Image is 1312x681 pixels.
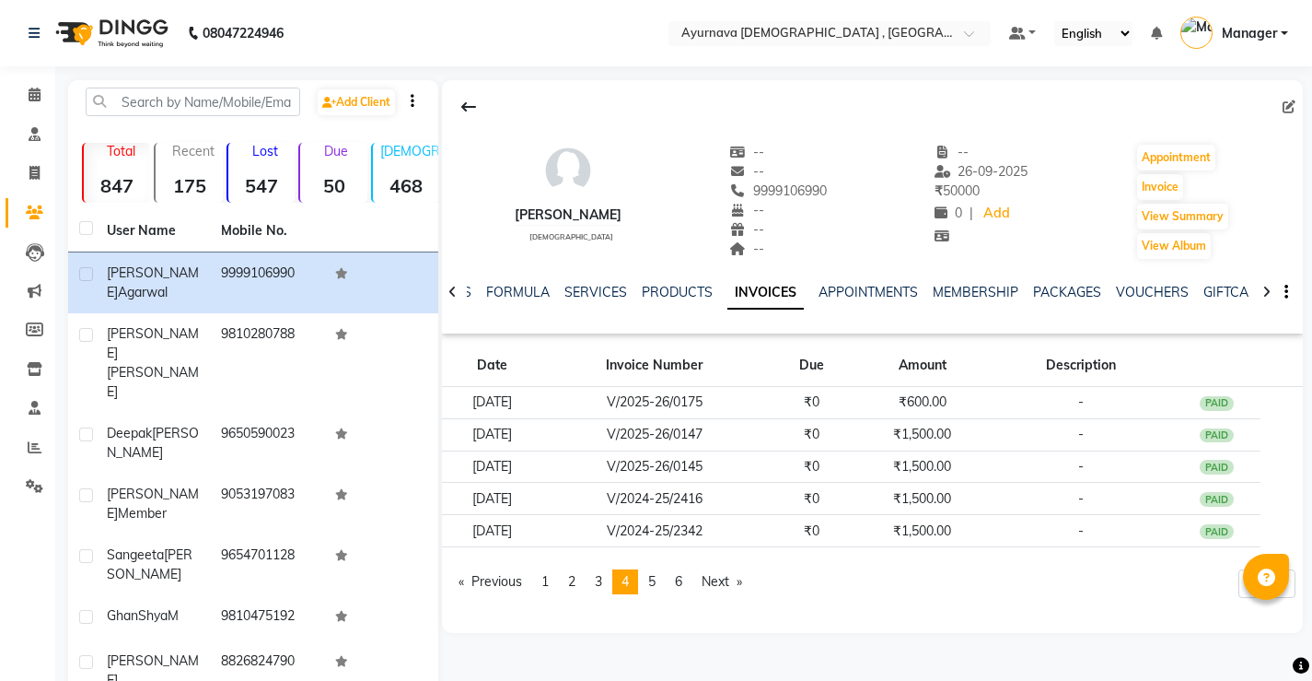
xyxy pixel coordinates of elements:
button: Appointment [1137,145,1215,170]
span: -- [729,241,764,257]
a: SERVICES [564,284,627,300]
a: APPOINTMENTS [819,284,918,300]
a: INVOICES [727,276,804,310]
td: [DATE] [442,483,541,515]
a: Previous [449,569,531,594]
td: ₹0 [767,451,856,483]
span: 5 [648,573,656,590]
span: [PERSON_NAME] [107,264,199,300]
div: PAID [1200,429,1235,443]
td: ₹0 [767,418,856,451]
a: GIFTCARDS [1203,284,1275,300]
span: 1 [541,573,549,590]
span: [PERSON_NAME] [107,364,199,400]
span: 6 [675,573,682,590]
span: 26-09-2025 [935,163,1028,180]
td: [DATE] [442,451,541,483]
td: ₹1,500.00 [856,418,989,451]
td: V/2024-25/2342 [541,515,767,547]
span: 0 [935,205,962,221]
td: [DATE] [442,387,541,419]
span: member [118,505,167,522]
span: - [1078,393,1084,410]
span: [DEMOGRAPHIC_DATA] [529,232,613,241]
th: Due [767,345,856,387]
div: [PERSON_NAME] [515,205,621,225]
td: V/2025-26/0175 [541,387,767,419]
span: 4 [621,573,629,590]
div: Back to Client [449,89,488,124]
img: avatar [540,143,596,198]
span: ShyaM [138,607,179,624]
div: PAID [1200,396,1235,411]
span: Manager [1222,24,1277,43]
div: PAID [1200,524,1235,539]
span: -- [729,202,764,218]
span: -- [935,144,969,160]
span: -- [729,144,764,160]
th: User Name [96,210,210,252]
span: - [1078,426,1084,442]
img: logo [47,7,173,59]
button: View Summary [1137,204,1228,229]
span: - [1078,458,1084,475]
span: Ghan [107,607,138,624]
span: [PERSON_NAME] [107,325,199,361]
td: 9810280788 [210,313,324,413]
span: 9999106990 [729,182,827,199]
td: 9654701128 [210,534,324,595]
iframe: chat widget [1235,607,1294,663]
strong: 50 [300,174,366,197]
span: [PERSON_NAME] [107,425,199,461]
td: V/2025-26/0147 [541,418,767,451]
span: 50000 [935,182,980,199]
td: [DATE] [442,515,541,547]
td: 9999106990 [210,252,324,313]
input: Search by Name/Mobile/Email/Code [86,88,300,116]
span: [PERSON_NAME] [107,486,199,522]
td: V/2025-26/0145 [541,451,767,483]
span: ₹ [935,182,943,199]
span: Deepak [107,425,152,441]
span: 3 [595,573,602,590]
td: ₹600.00 [856,387,989,419]
a: MEMBERSHIP [933,284,1018,300]
span: -- [729,221,764,238]
span: -- [729,163,764,180]
td: ₹1,500.00 [856,515,989,547]
a: Add [981,201,1013,227]
nav: Pagination [449,569,752,594]
span: - [1078,490,1084,507]
span: Sangeeta [107,546,164,563]
td: ₹1,500.00 [856,483,989,515]
p: [DEMOGRAPHIC_DATA] [380,143,439,159]
img: Manager [1180,17,1213,49]
a: Next [692,569,751,594]
button: View Album [1137,233,1211,259]
strong: 847 [84,174,150,197]
a: VOUCHERS [1116,284,1189,300]
th: Invoice Number [541,345,767,387]
td: ₹1,500.00 [856,451,989,483]
td: V/2024-25/2416 [541,483,767,515]
th: Amount [856,345,989,387]
p: Recent [163,143,222,159]
td: 9810475192 [210,595,324,640]
span: 2 [568,573,575,590]
td: ₹0 [767,387,856,419]
td: ₹0 [767,483,856,515]
b: 08047224946 [203,7,284,59]
strong: 547 [228,174,295,197]
td: ₹0 [767,515,856,547]
strong: 175 [156,174,222,197]
span: - [1078,522,1084,539]
strong: 468 [373,174,439,197]
td: 9053197083 [210,474,324,534]
a: FORMULA [486,284,550,300]
th: Date [442,345,541,387]
a: PRODUCTS [642,284,713,300]
td: 9650590023 [210,413,324,474]
a: Add Client [318,89,395,115]
p: Lost [236,143,295,159]
th: Mobile No. [210,210,324,252]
